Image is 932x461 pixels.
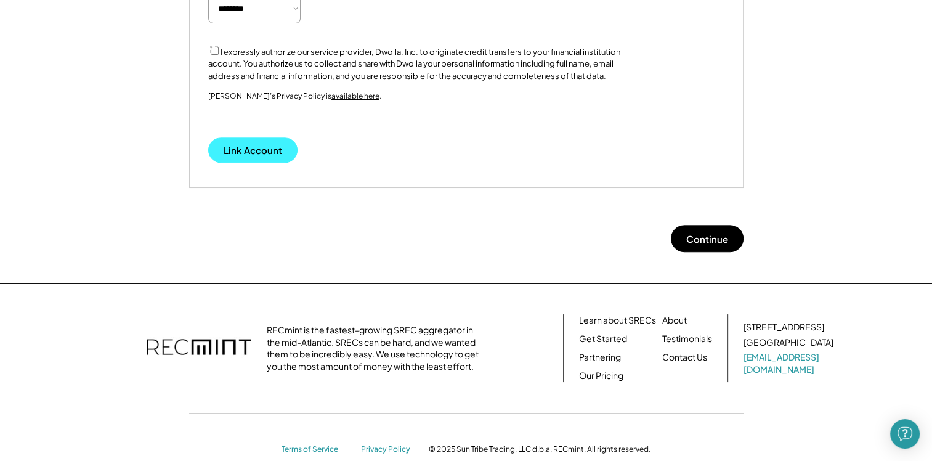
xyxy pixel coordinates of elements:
div: [STREET_ADDRESS] [744,321,824,333]
div: [GEOGRAPHIC_DATA] [744,337,833,349]
div: [PERSON_NAME]’s Privacy Policy is . [208,91,381,119]
a: [EMAIL_ADDRESS][DOMAIN_NAME] [744,351,836,375]
button: Link Account [208,137,298,163]
label: I expressly authorize our service provider, Dwolla, Inc. to originate credit transfers to your fi... [208,47,620,81]
div: RECmint is the fastest-growing SREC aggregator in the mid-Atlantic. SRECs can be hard, and we wan... [267,324,485,372]
div: Open Intercom Messenger [890,419,920,449]
button: Continue [671,225,744,252]
a: Get Started [579,333,627,345]
img: recmint-logotype%403x.png [147,327,251,370]
a: Contact Us [662,351,707,364]
a: About [662,314,687,327]
div: © 2025 Sun Tribe Trading, LLC d.b.a. RECmint. All rights reserved. [429,444,650,454]
a: Testimonials [662,333,712,345]
a: Partnering [579,351,621,364]
a: Terms of Service [282,444,349,455]
a: Learn about SRECs [579,314,656,327]
a: Privacy Policy [361,444,416,455]
a: Our Pricing [579,370,623,382]
a: available here [331,91,379,100]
